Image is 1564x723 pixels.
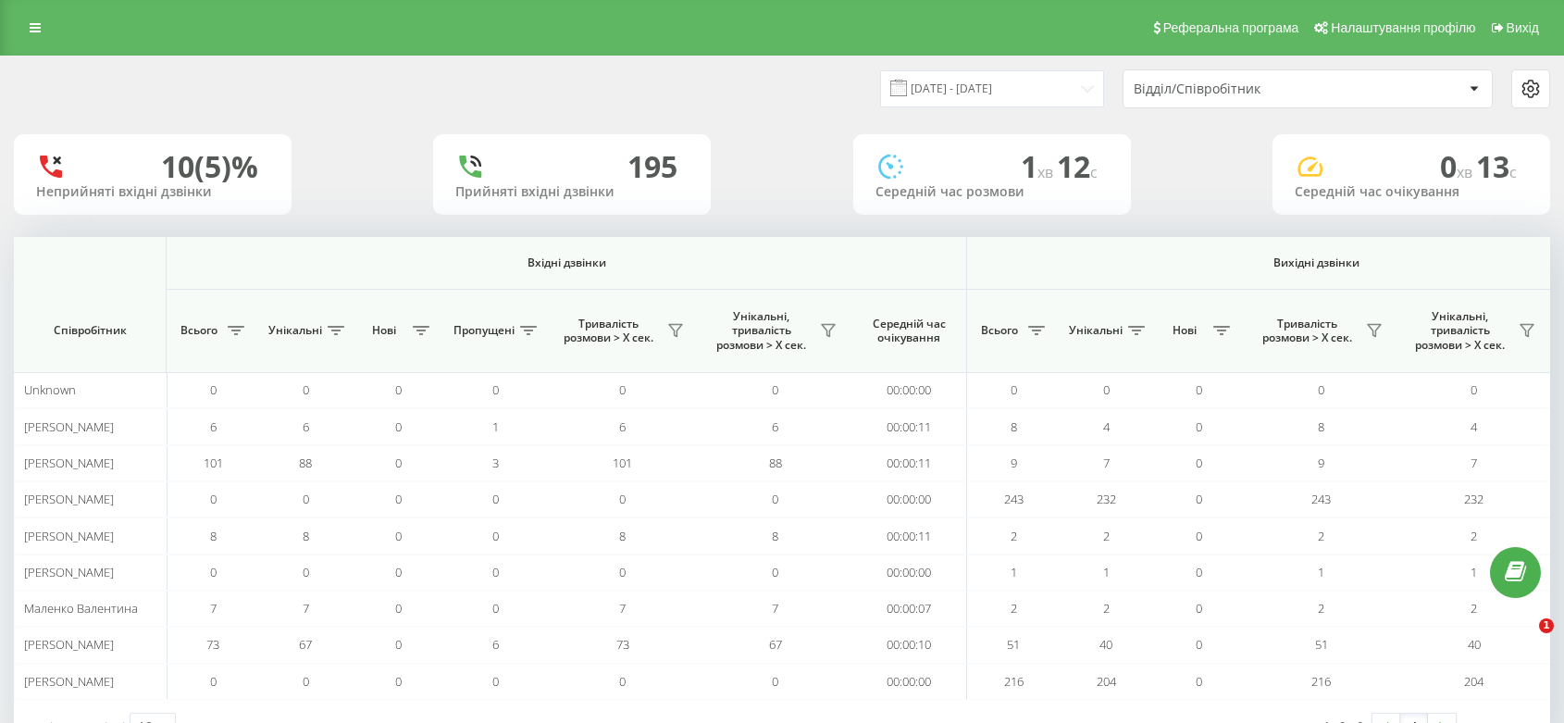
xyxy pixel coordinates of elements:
div: Неприйняті вхідні дзвінки [36,184,269,200]
div: 195 [627,149,677,184]
span: 7 [303,600,309,617]
span: 12 [1057,146,1098,186]
span: Пропущені [453,323,515,338]
span: 2 [1011,528,1017,544]
td: 00:00:00 [851,481,967,517]
span: 0 [1471,381,1477,398]
span: Налаштування профілю [1331,20,1475,35]
span: 0 [210,564,217,580]
span: 9 [1318,455,1324,471]
span: 2 [1011,600,1017,617]
span: 4 [1471,418,1477,435]
span: c [1509,162,1517,182]
span: 0 [1103,381,1110,398]
span: 243 [1004,491,1024,507]
span: 0 [1196,636,1202,653]
span: 0 [1196,455,1202,471]
span: 204 [1464,673,1483,690]
td: 00:00:07 [851,591,967,627]
span: 2 [1318,600,1324,617]
span: Реферальна програма [1163,20,1299,35]
div: Відділ/Співробітник [1134,81,1355,97]
span: 7 [1103,455,1110,471]
span: 7 [619,600,626,617]
span: 7 [210,600,217,617]
span: 1 [1318,564,1324,580]
span: Середній час очікування [865,317,952,345]
span: хв [1457,162,1476,182]
td: 00:00:11 [851,517,967,554]
span: [PERSON_NAME] [24,418,114,435]
span: 2 [1318,528,1324,544]
span: Унікальні [1069,323,1123,338]
span: 0 [1196,418,1202,435]
span: 0 [1196,564,1202,580]
span: 0 [492,491,499,507]
span: [PERSON_NAME] [24,455,114,471]
span: Вихід [1507,20,1539,35]
td: 00:00:11 [851,445,967,481]
span: Нові [1161,323,1208,338]
span: хв [1037,162,1057,182]
span: 4 [1103,418,1110,435]
span: 0 [1196,381,1202,398]
span: Тривалість розмови > Х сек. [1254,317,1360,345]
span: 1 [1021,146,1057,186]
span: [PERSON_NAME] [24,636,114,653]
td: 00:00:10 [851,627,967,663]
span: [PERSON_NAME] [24,528,114,544]
iframe: Intercom live chat [1501,618,1545,663]
span: Unknown [24,381,76,398]
span: 73 [616,636,629,653]
span: Унікальні, тривалість розмови > Х сек. [708,309,814,353]
td: 00:00:00 [851,372,967,408]
span: 3 [492,455,499,471]
span: 1 [492,418,499,435]
span: Маленко Валентина [24,600,138,617]
span: 8 [772,528,778,544]
div: Прийняті вхідні дзвінки [455,184,689,200]
span: 0 [303,381,309,398]
span: 0 [395,455,402,471]
span: 0 [772,381,778,398]
span: 6 [210,418,217,435]
span: 2 [1103,600,1110,617]
span: 0 [395,491,402,507]
span: 88 [769,455,782,471]
span: 8 [210,528,217,544]
span: 0 [395,418,402,435]
span: 0 [395,600,402,617]
span: Всього [176,323,222,338]
span: 6 [492,636,499,653]
span: 216 [1004,673,1024,690]
span: 8 [1318,418,1324,435]
span: 0 [395,636,402,653]
span: 67 [769,636,782,653]
div: Середній час розмови [875,184,1109,200]
span: Вхідні дзвінки [215,256,918,270]
span: 7 [772,600,778,617]
span: 2 [1471,600,1477,617]
span: 1 [1471,564,1477,580]
span: 2 [1471,528,1477,544]
span: 243 [1311,491,1331,507]
div: 10 (5)% [161,149,258,184]
span: 0 [1196,600,1202,617]
span: 0 [619,673,626,690]
span: 0 [210,673,217,690]
span: Тривалість розмови > Х сек. [555,317,662,345]
span: 232 [1464,491,1483,507]
span: Нові [361,323,407,338]
span: Співробітник [30,323,150,338]
span: 0 [772,491,778,507]
td: 00:00:00 [851,664,967,700]
span: c [1090,162,1098,182]
span: 8 [303,528,309,544]
span: 2 [1103,528,1110,544]
span: Всього [976,323,1023,338]
span: 0 [303,491,309,507]
span: Унікальні [268,323,322,338]
span: 8 [619,528,626,544]
span: 0 [1196,673,1202,690]
span: 1 [1011,564,1017,580]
